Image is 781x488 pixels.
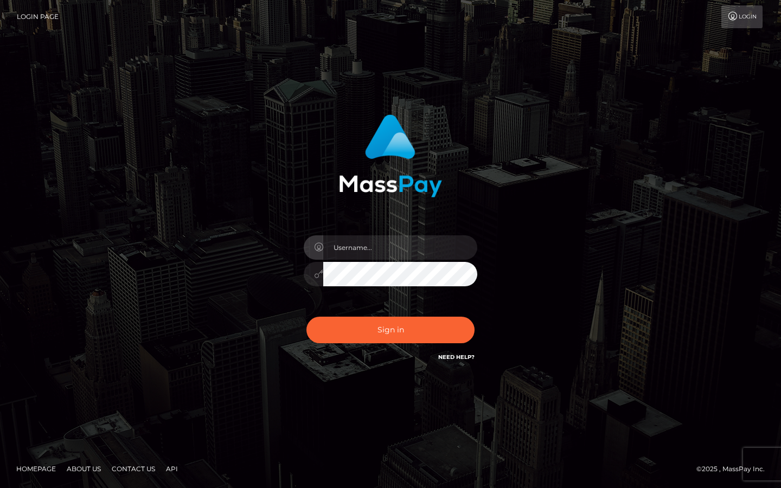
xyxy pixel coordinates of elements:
[12,460,60,477] a: Homepage
[323,235,477,260] input: Username...
[721,5,763,28] a: Login
[17,5,59,28] a: Login Page
[306,317,475,343] button: Sign in
[438,354,475,361] a: Need Help?
[107,460,159,477] a: Contact Us
[62,460,105,477] a: About Us
[696,463,773,475] div: © 2025 , MassPay Inc.
[339,114,442,197] img: MassPay Login
[162,460,182,477] a: API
